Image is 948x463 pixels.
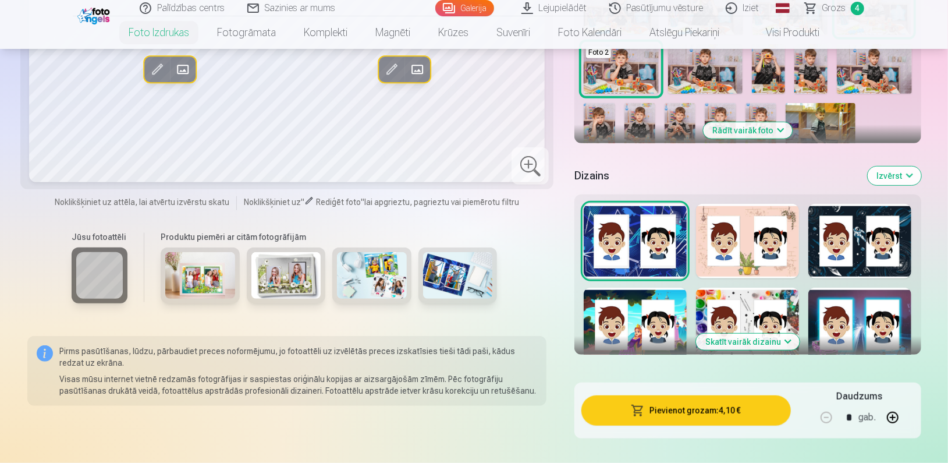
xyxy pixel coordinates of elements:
[696,334,800,350] button: Skatīt vairāk dizainu
[851,2,864,15] span: 4
[364,197,519,207] span: lai apgrieztu, pagrieztu vai piemērotu filtru
[203,16,290,49] a: Fotogrāmata
[72,231,127,243] h6: Jūsu fotoattēli
[361,197,364,207] span: "
[868,167,921,185] button: Izvērst
[60,345,538,369] p: Pirms pasūtīšanas, lūdzu, pārbaudiet preces noformējumu, jo fotoattēli uz izvēlētās preces izskat...
[115,16,203,49] a: Foto izdrukas
[244,197,301,207] span: Noklikšķiniet uz
[316,197,361,207] span: Rediģēt foto
[156,231,502,243] h6: Produktu piemēri ar citām fotogrāfijām
[586,47,611,58] div: Foto 2
[424,16,482,49] a: Krūzes
[574,168,858,184] h5: Dizains
[822,1,846,15] span: Grozs
[544,16,635,49] a: Foto kalendāri
[55,196,229,208] span: Noklikšķiniet uz attēla, lai atvērtu izvērstu skatu
[482,16,544,49] a: Suvenīri
[703,122,792,139] button: Rādīt vairāk foto
[77,5,113,24] img: /fa1
[60,373,538,397] p: Visas mūsu internet vietnē redzamās fotogrāfijas ir saspiestas oriģinālu kopijas ar aizsargājošām...
[361,16,424,49] a: Magnēti
[301,197,304,207] span: "
[733,16,833,49] a: Visi produkti
[859,404,876,432] div: gab.
[290,16,361,49] a: Komplekti
[581,395,790,426] button: Pievienot grozam:4,10 €
[635,16,733,49] a: Atslēgu piekariņi
[836,390,882,404] h5: Daudzums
